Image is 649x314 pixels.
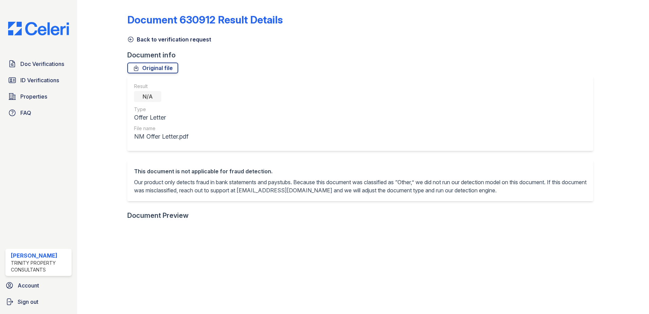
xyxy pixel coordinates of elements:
a: Doc Verifications [5,57,72,71]
div: NM Offer Letter.pdf [134,132,188,141]
p: Our product only detects fraud in bank statements and paystubs. Because this document was classif... [134,178,587,194]
div: Document Preview [127,211,189,220]
span: FAQ [20,109,31,117]
div: Offer Letter [134,113,188,122]
div: Type [134,106,188,113]
span: Sign out [18,298,38,306]
div: Result [134,83,188,90]
a: Back to verification request [127,35,211,43]
a: ID Verifications [5,73,72,87]
span: Account [18,281,39,290]
span: Properties [20,92,47,101]
img: CE_Logo_Blue-a8612792a0a2168367f1c8372b55b34899dd931a85d93a1a3d3e32e68fde9ad4.png [3,22,74,35]
div: Document info [127,50,599,60]
a: Sign out [3,295,74,309]
a: Properties [5,90,72,103]
a: Document 630912 Result Details [127,14,283,26]
span: ID Verifications [20,76,59,84]
div: N/A [134,91,161,102]
span: Doc Verifications [20,60,64,68]
a: Account [3,279,74,292]
div: File name [134,125,188,132]
div: This document is not applicable for fraud detection. [134,167,587,175]
div: [PERSON_NAME] [11,251,69,260]
a: Original file [127,63,178,73]
a: FAQ [5,106,72,120]
div: Trinity Property Consultants [11,260,69,273]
